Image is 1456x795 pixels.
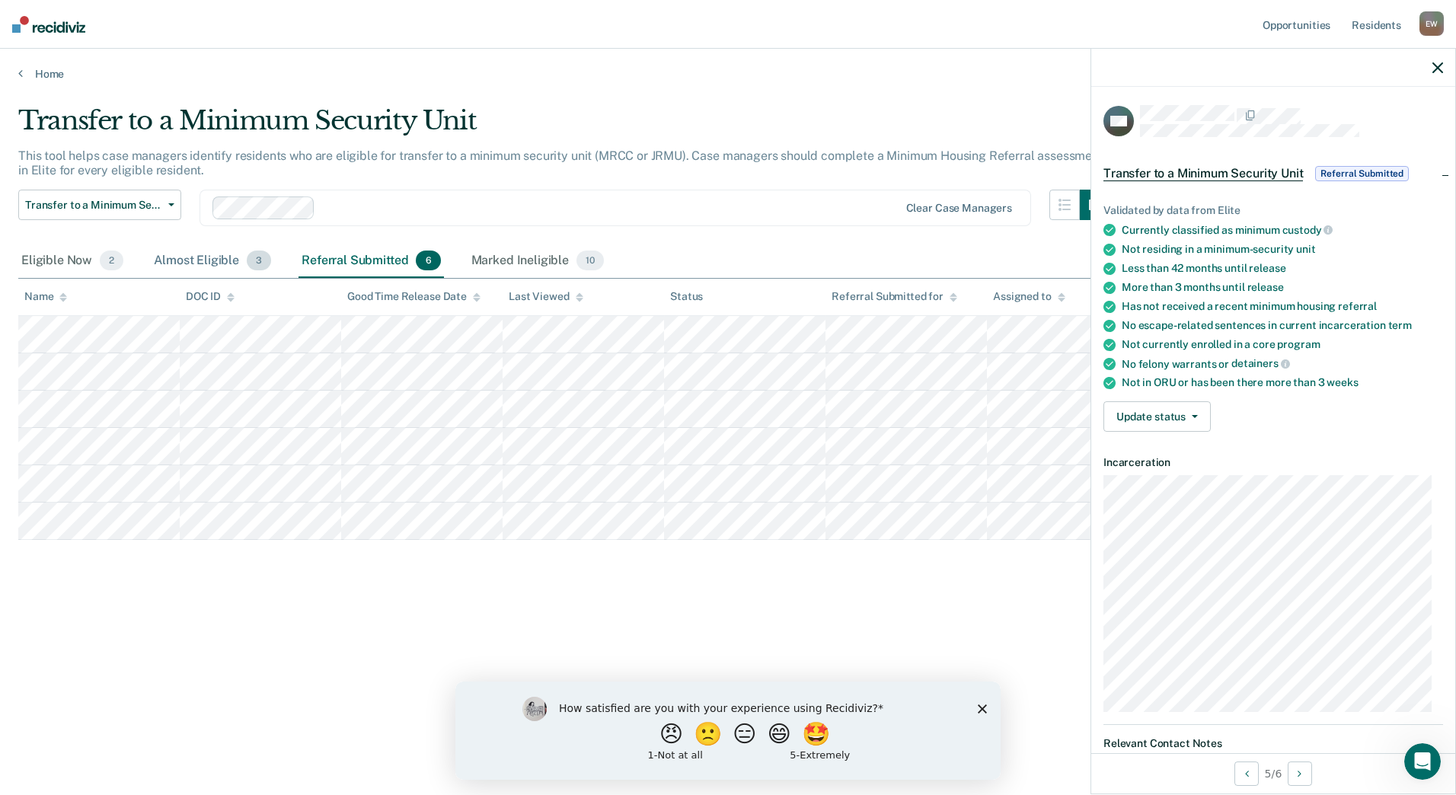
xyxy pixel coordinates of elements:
div: Status [670,290,703,303]
span: program [1277,338,1320,350]
img: Recidiviz [12,16,85,33]
div: DOC ID [186,290,235,303]
div: E W [1419,11,1444,36]
span: 3 [247,251,271,270]
button: Previous Opportunity [1234,761,1259,786]
span: 2 [100,251,123,270]
div: More than 3 months until [1122,281,1443,294]
div: Not currently enrolled in a core [1122,338,1443,351]
div: Good Time Release Date [347,290,481,303]
span: release [1247,281,1284,293]
span: weeks [1327,376,1358,388]
span: unit [1296,243,1315,255]
div: Has not received a recent minimum housing [1122,300,1443,313]
div: Not residing in a minimum-security [1122,243,1443,256]
span: term [1388,319,1412,331]
div: Assigned to [993,290,1065,303]
dt: Incarceration [1103,456,1443,469]
div: Currently classified as minimum [1122,223,1443,237]
span: Transfer to a Minimum Security Unit [1103,166,1303,181]
span: detainers [1231,357,1290,369]
div: Validated by data from Elite [1103,204,1443,217]
div: Transfer to a Minimum Security Unit [18,105,1110,148]
div: Name [24,290,67,303]
div: Clear case managers [906,202,1012,215]
dt: Relevant Contact Notes [1103,737,1443,750]
span: Referral Submitted [1315,166,1409,181]
span: referral [1338,300,1377,312]
div: Transfer to a Minimum Security UnitReferral Submitted [1091,149,1455,198]
div: Eligible Now [18,244,126,278]
span: 10 [576,251,604,270]
iframe: Survey by Kim from Recidiviz [455,682,1001,780]
a: Home [18,67,1438,81]
div: Marked Ineligible [468,244,607,278]
button: Update status [1103,401,1211,432]
div: Not in ORU or has been there more than 3 [1122,376,1443,389]
p: This tool helps case managers identify residents who are eligible for transfer to a minimum secur... [18,148,1103,177]
div: No escape-related sentences in current incarceration [1122,319,1443,332]
div: No felony warrants or [1122,357,1443,371]
div: Almost Eligible [151,244,274,278]
div: Last Viewed [509,290,583,303]
div: Less than 42 months until [1122,262,1443,275]
iframe: Intercom live chat [1404,743,1441,780]
span: Transfer to a Minimum Security Unit [25,199,162,212]
span: release [1249,262,1285,274]
button: Next Opportunity [1288,761,1312,786]
div: Referral Submitted [299,244,443,278]
span: custody [1282,224,1333,236]
div: Referral Submitted for [832,290,957,303]
div: 5 / 6 [1091,753,1455,793]
span: 6 [416,251,440,270]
